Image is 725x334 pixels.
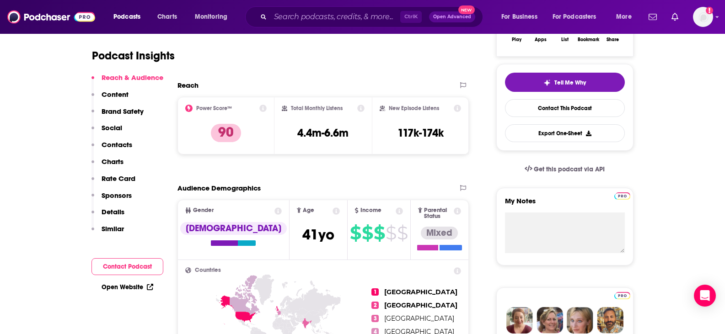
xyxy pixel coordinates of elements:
img: Jon Profile [597,307,623,334]
span: [GEOGRAPHIC_DATA] [384,314,454,323]
div: Open Intercom Messenger [694,285,716,307]
button: Sponsors [91,191,132,208]
span: New [458,5,475,14]
button: Charts [91,157,124,174]
span: For Podcasters [553,11,596,23]
p: Content [102,90,129,99]
button: open menu [495,10,549,24]
div: Share [607,37,619,42]
h2: Audience Demographics [177,184,261,192]
span: Tell Me Why [554,79,586,86]
span: 1 [371,288,379,296]
div: Bookmark [578,37,599,42]
span: $ [362,226,373,240]
img: Jules Profile [567,307,593,334]
div: Mixed [421,227,458,239]
button: Reach & Audience [91,73,163,90]
span: Gender [193,207,214,213]
a: Show notifications dropdown [668,9,682,25]
button: Export One-Sheet [505,124,625,142]
a: Show notifications dropdown [645,9,661,25]
span: Open Advanced [433,15,471,19]
h2: Power Score™ [196,105,232,111]
span: $ [386,226,396,240]
span: Monitoring [195,11,227,23]
a: Charts [151,10,183,24]
button: Content [91,90,129,107]
span: For Business [501,11,537,23]
a: Pro website [614,191,630,200]
span: Ctrl K [400,11,422,23]
a: Open Website [102,283,153,291]
button: Social [91,123,122,140]
span: 41 yo [302,226,334,244]
button: open menu [188,10,239,24]
button: Brand Safety [91,107,144,124]
h1: Podcast Insights [92,49,175,63]
label: My Notes [505,196,625,212]
img: User Profile [693,7,713,27]
p: 90 [211,124,241,142]
p: Details [102,207,124,216]
h3: 4.4m-6.6m [297,126,349,140]
button: Contact Podcast [91,258,163,275]
button: Similar [91,224,124,241]
p: Rate Card [102,174,135,183]
span: More [616,11,632,23]
a: Pro website [614,291,630,299]
img: tell me why sparkle [543,79,551,86]
span: Income [360,207,381,213]
span: Countries [195,267,221,273]
img: Podchaser - Follow, Share and Rate Podcasts [7,8,95,26]
h2: Total Monthly Listens [291,105,343,111]
button: open menu [107,10,152,24]
button: open menu [610,10,643,24]
p: Charts [102,157,124,166]
div: [DEMOGRAPHIC_DATA] [180,222,287,235]
button: Rate Card [91,174,135,191]
p: Brand Safety [102,107,144,116]
img: Podchaser Pro [614,292,630,299]
span: Parental Status [424,207,452,219]
div: Play [512,37,521,42]
span: Get this podcast via API [534,165,605,173]
button: open menu [547,10,610,24]
input: Search podcasts, credits, & more... [270,10,400,24]
button: Show profile menu [693,7,713,27]
div: Search podcasts, credits, & more... [254,6,492,27]
p: Social [102,123,122,132]
a: Get this podcast via API [517,158,612,180]
a: Contact This Podcast [505,99,625,117]
img: Sydney Profile [506,307,533,334]
span: Podcasts [113,11,140,23]
button: Details [91,207,124,224]
svg: Add a profile image [706,7,713,14]
span: 2 [371,302,379,309]
button: tell me why sparkleTell Me Why [505,73,625,92]
span: $ [397,226,408,240]
div: List [561,37,569,42]
h2: Reach [177,81,199,90]
img: Podchaser Pro [614,192,630,200]
h2: New Episode Listens [389,105,439,111]
p: Similar [102,224,124,233]
span: Logged in as nshort92 [693,7,713,27]
p: Sponsors [102,191,132,200]
button: Open AdvancedNew [429,11,475,22]
p: Reach & Audience [102,73,163,82]
div: Apps [535,37,547,42]
span: 3 [371,315,379,322]
span: [GEOGRAPHIC_DATA] [384,288,457,296]
span: $ [350,226,361,240]
span: Age [303,207,314,213]
span: $ [374,226,385,240]
span: Charts [157,11,177,23]
img: Barbara Profile [537,307,563,334]
button: Contacts [91,140,132,157]
span: [GEOGRAPHIC_DATA] [384,301,457,309]
h3: 117k-174k [397,126,444,140]
p: Contacts [102,140,132,149]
